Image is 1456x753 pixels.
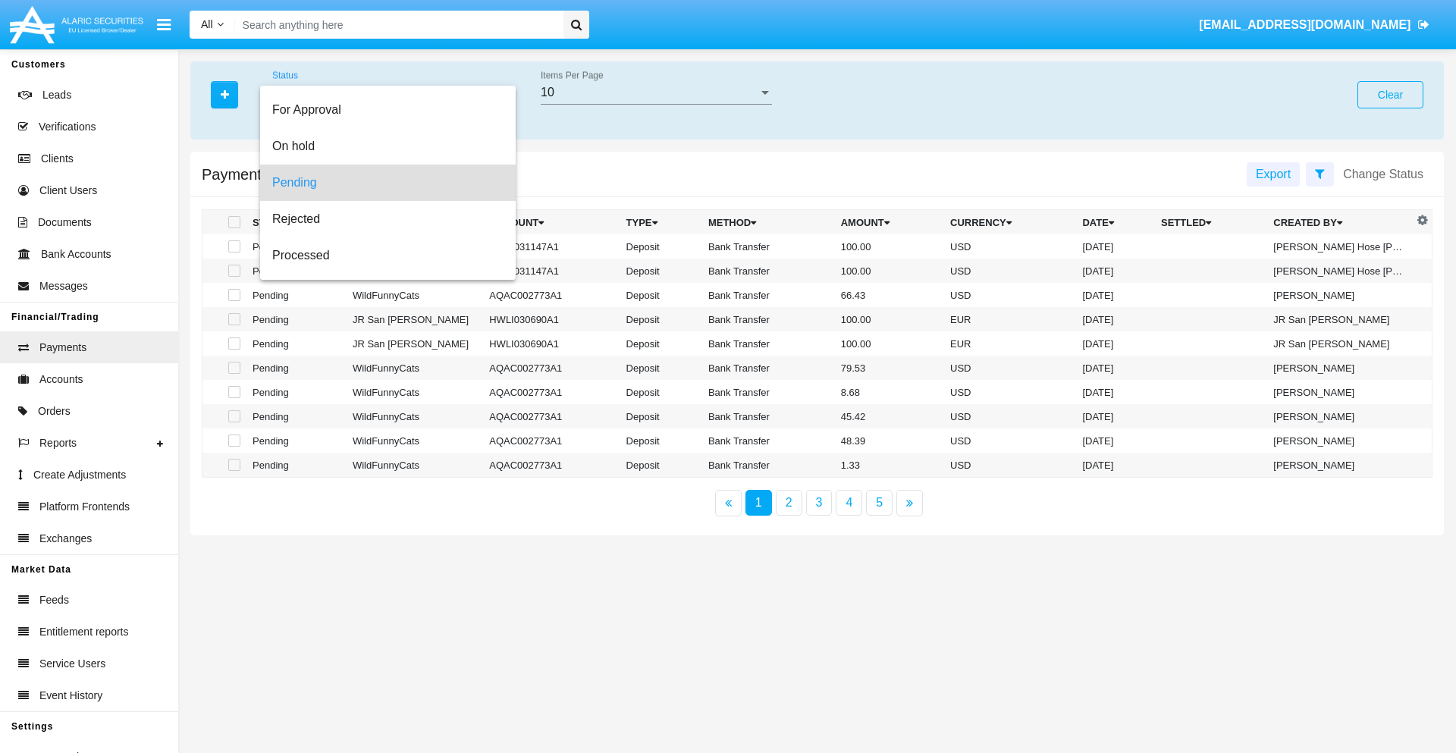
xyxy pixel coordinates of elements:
span: Cancelled by User [272,274,504,310]
span: For Approval [272,92,504,128]
span: Rejected [272,201,504,237]
span: On hold [272,128,504,165]
span: Pending [272,165,504,201]
span: Processed [272,237,504,274]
